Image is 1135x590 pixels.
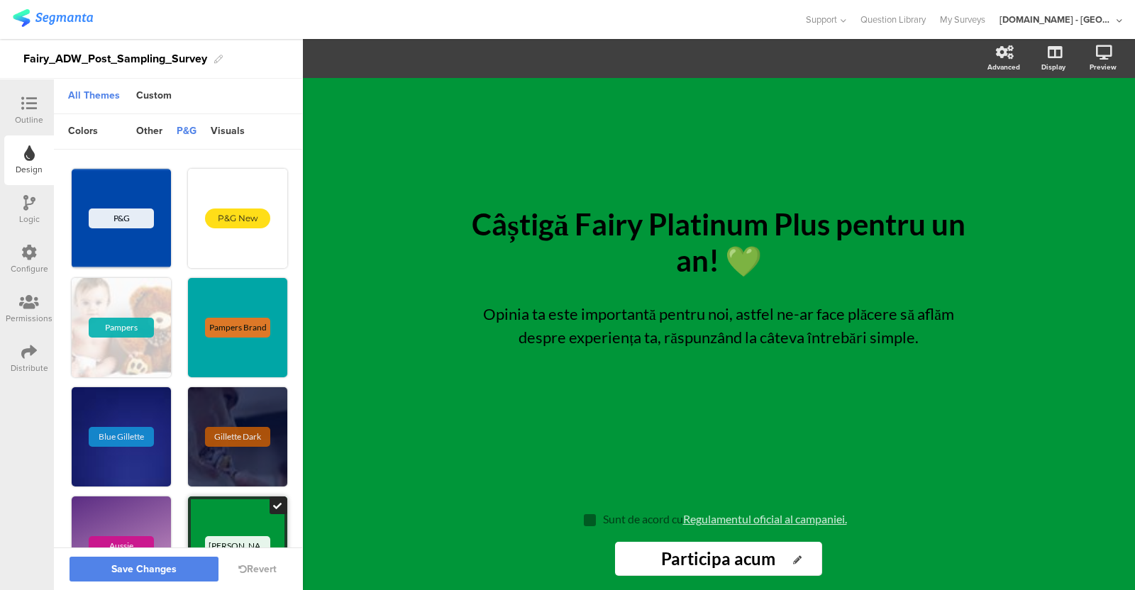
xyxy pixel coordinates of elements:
[238,562,277,577] button: Revert
[456,206,981,279] p: Câștigă Fairy Platinum Plus pentru un an! 💚
[89,427,154,447] div: Blue Gillette
[470,302,967,349] p: Opinia ta este importantă pentru noi, astfel ne-ar face plăcere să aflăm despre experiența ta, ră...
[61,120,105,144] div: colors
[89,536,154,556] div: Aussie
[205,427,270,447] div: Gillette Dark
[89,318,154,338] div: Pampers
[15,113,43,126] div: Outline
[205,536,270,556] div: [PERSON_NAME]
[16,163,43,176] div: Design
[806,13,837,26] span: Support
[987,62,1020,72] div: Advanced
[6,312,52,325] div: Permissions
[61,84,127,108] div: All Themes
[19,213,40,226] div: Logic
[23,48,207,70] div: Fairy_ADW_Post_Sampling_Survey
[129,120,170,144] div: other
[70,557,218,581] button: Save Changes
[129,84,179,108] div: Custom
[1090,62,1117,72] div: Preview
[89,208,154,228] div: P&G
[205,208,270,228] div: P&G New
[204,120,252,144] div: visuals
[11,262,48,275] div: Configure
[1041,62,1065,72] div: Display
[615,542,823,576] input: Start
[13,9,93,27] img: segmanta logo
[11,362,48,374] div: Distribute
[1000,13,1113,26] div: [DOMAIN_NAME] - [GEOGRAPHIC_DATA]
[205,318,270,338] div: Pampers Brand
[683,512,847,525] a: Regulamentul oficial al campaniei.
[603,512,847,525] p: Sunt de acord cu
[170,120,204,144] div: p&g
